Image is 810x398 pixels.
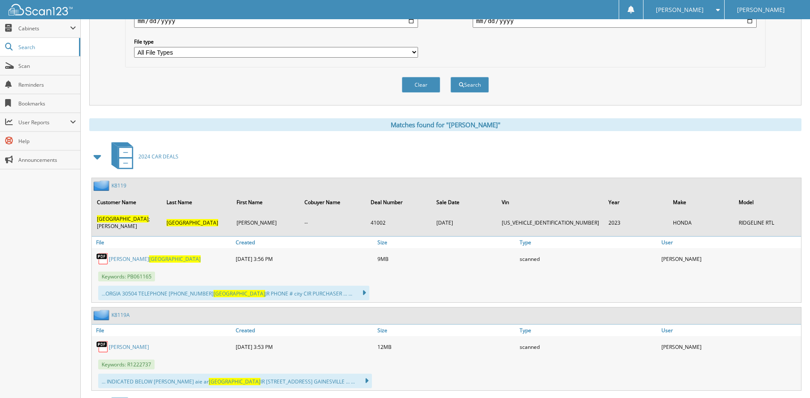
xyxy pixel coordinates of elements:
[734,212,800,233] td: RIDGELINE RTL
[167,219,218,226] span: [GEOGRAPHIC_DATA]
[375,325,517,336] a: Size
[96,252,109,265] img: PDF.png
[659,250,801,267] div: [PERSON_NAME]
[111,182,126,189] a: K8119
[518,250,659,267] div: scanned
[18,25,70,32] span: Cabinets
[18,44,75,51] span: Search
[737,7,785,12] span: [PERSON_NAME]
[497,193,603,211] th: Vin
[656,7,704,12] span: [PERSON_NAME]
[669,212,734,233] td: HONDA
[669,193,734,211] th: Make
[18,119,70,126] span: User Reports
[518,237,659,248] a: Type
[432,193,497,211] th: Sale Date
[18,138,76,145] span: Help
[18,156,76,164] span: Announcements
[659,325,801,336] a: User
[138,153,178,160] span: 2024 CAR DEALS
[93,212,161,233] td: ;[PERSON_NAME]
[89,118,801,131] div: Matches found for "[PERSON_NAME]"
[473,14,757,28] input: end
[111,311,130,319] a: K8119A
[375,237,517,248] a: Size
[98,286,369,300] div: ...ORGIA 30504 TELEPHONE [PHONE_NUMBER] JR PHONE # city CIR PURCHASER ... ...
[94,180,111,191] img: folder2.png
[375,250,517,267] div: 9MB
[134,14,418,28] input: start
[604,212,668,233] td: 2023
[209,378,260,385] span: [GEOGRAPHIC_DATA]
[518,325,659,336] a: Type
[98,374,372,388] div: ... INDICATED BELOW [PERSON_NAME] aie ar IR [STREET_ADDRESS] GAINESVILLE ... ...
[97,215,149,222] span: [GEOGRAPHIC_DATA]
[497,212,603,233] td: [US_VEHICLE_IDENTIFICATION_NUMBER]
[734,193,800,211] th: Model
[92,237,234,248] a: File
[234,250,375,267] div: [DATE] 3:56 PM
[98,360,155,369] span: Keywords: R1222737
[106,140,178,173] a: 2024 CAR DEALS
[659,338,801,355] div: [PERSON_NAME]
[94,310,111,320] img: folder2.png
[109,255,201,263] a: [PERSON_NAME][GEOGRAPHIC_DATA]
[232,212,300,233] td: [PERSON_NAME]
[98,272,155,281] span: Keywords: PB061165
[18,81,76,88] span: Reminders
[375,338,517,355] div: 12MB
[450,77,489,93] button: Search
[92,325,234,336] a: File
[232,193,300,211] th: First Name
[659,237,801,248] a: User
[366,193,431,211] th: Deal Number
[402,77,440,93] button: Clear
[134,38,418,45] label: File type
[300,193,365,211] th: Cobuyer Name
[767,357,810,398] iframe: Chat Widget
[366,212,431,233] td: 41002
[604,193,668,211] th: Year
[234,325,375,336] a: Created
[149,255,201,263] span: [GEOGRAPHIC_DATA]
[234,338,375,355] div: [DATE] 3:53 PM
[518,338,659,355] div: scanned
[300,212,365,233] td: --
[162,193,231,211] th: Last Name
[18,100,76,107] span: Bookmarks
[109,343,149,351] a: [PERSON_NAME]
[93,193,161,211] th: Customer Name
[432,212,497,233] td: [DATE]
[213,290,265,297] span: [GEOGRAPHIC_DATA]
[96,340,109,353] img: PDF.png
[9,4,73,15] img: scan123-logo-white.svg
[234,237,375,248] a: Created
[18,62,76,70] span: Scan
